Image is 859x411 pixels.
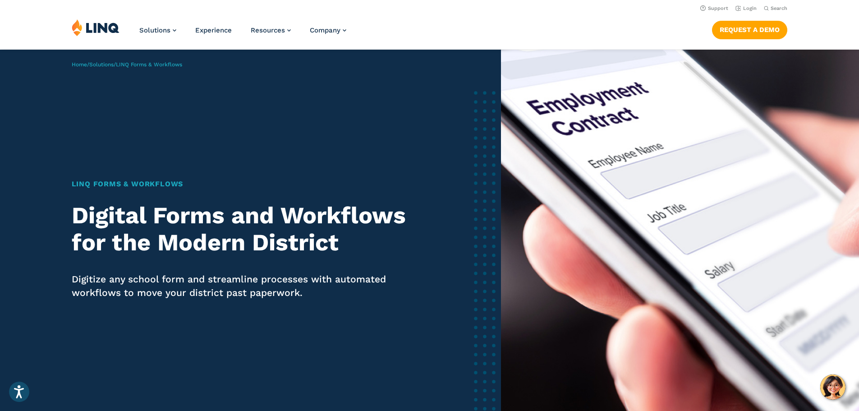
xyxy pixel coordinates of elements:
[712,19,787,39] nav: Button Navigation
[712,21,787,39] a: Request a Demo
[195,26,232,34] a: Experience
[72,272,410,300] p: Digitize any school form and streamline processes with automated workflows to move your district ...
[764,5,787,12] button: Open Search Bar
[139,19,346,49] nav: Primary Navigation
[820,374,845,400] button: Hello, have a question? Let’s chat.
[310,26,346,34] a: Company
[72,61,182,68] span: / /
[251,26,285,34] span: Resources
[735,5,757,11] a: Login
[771,5,787,11] span: Search
[139,26,170,34] span: Solutions
[72,202,410,256] h2: Digital Forms and Workflows for the Modern District
[139,26,176,34] a: Solutions
[72,179,410,189] h1: LINQ Forms & Workflows
[700,5,728,11] a: Support
[89,61,114,68] a: Solutions
[116,61,182,68] span: LINQ Forms & Workflows
[310,26,340,34] span: Company
[72,61,87,68] a: Home
[72,19,119,36] img: LINQ | K‑12 Software
[251,26,291,34] a: Resources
